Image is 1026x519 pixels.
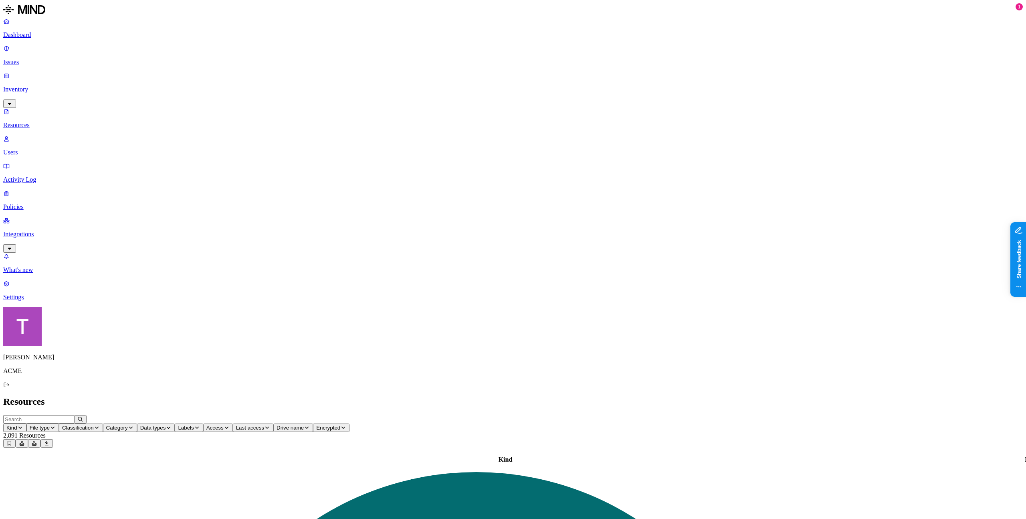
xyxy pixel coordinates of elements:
[3,367,1023,375] p: ACME
[3,396,1023,407] h2: Resources
[3,18,1023,39] a: Dashboard
[3,31,1023,39] p: Dashboard
[178,425,194,431] span: Labels
[3,307,42,346] img: Tzvi Shir-Vaknin
[106,425,128,431] span: Category
[62,425,94,431] span: Classification
[3,45,1023,66] a: Issues
[1016,3,1023,10] div: 1
[4,456,1006,463] div: Kind
[3,203,1023,211] p: Policies
[3,86,1023,93] p: Inventory
[3,135,1023,156] a: Users
[3,294,1023,301] p: Settings
[3,3,45,16] img: MIND
[3,432,46,439] span: 2,891 Resources
[3,217,1023,251] a: Integrations
[3,122,1023,129] p: Resources
[3,253,1023,274] a: What's new
[6,425,17,431] span: Kind
[3,266,1023,274] p: What's new
[3,3,1023,18] a: MIND
[3,72,1023,107] a: Inventory
[3,108,1023,129] a: Resources
[3,231,1023,238] p: Integrations
[3,149,1023,156] p: Users
[3,162,1023,183] a: Activity Log
[3,280,1023,301] a: Settings
[3,190,1023,211] a: Policies
[3,415,74,424] input: Search
[3,59,1023,66] p: Issues
[316,425,340,431] span: Encrypted
[277,425,304,431] span: Drive name
[140,425,166,431] span: Data types
[30,425,50,431] span: File type
[236,425,264,431] span: Last access
[206,425,224,431] span: Access
[3,176,1023,183] p: Activity Log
